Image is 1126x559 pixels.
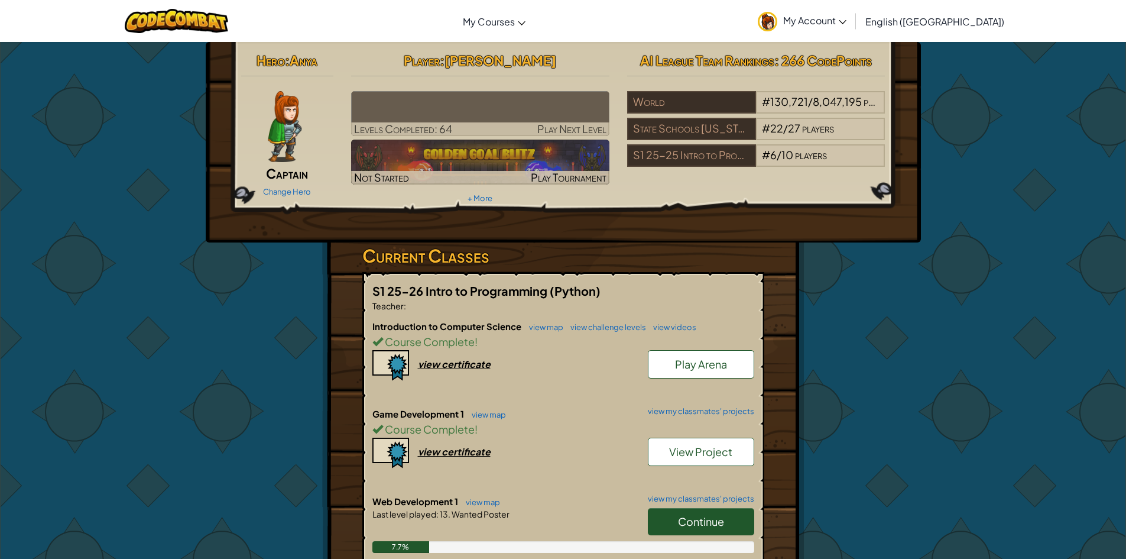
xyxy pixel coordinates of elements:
span: 27 [788,121,800,135]
a: view certificate [372,445,491,458]
a: view certificate [372,358,491,370]
span: / [777,148,781,161]
span: Course Complete [383,422,475,436]
span: My Account [783,14,846,27]
a: view map [523,322,563,332]
span: Not Started [354,170,409,184]
h3: Current Classes [362,243,764,269]
img: Golden Goal [351,140,609,185]
span: Levels Completed: 64 [354,122,452,135]
span: # [762,95,770,108]
span: : [404,300,406,311]
a: World#130,721/8,047,195players [627,102,885,116]
span: AI League Team Rankings [640,52,774,69]
span: View Project [669,445,732,458]
span: 22 [770,121,783,135]
span: My Courses [463,15,515,28]
div: S1 25-25 Intro to Programming [627,144,756,167]
span: : [285,52,290,69]
a: My Account [752,2,852,40]
img: avatar [758,12,777,31]
div: 7.7% [372,541,430,553]
img: certificate-icon.png [372,438,409,468]
span: 6 [770,148,777,161]
span: Course Complete [383,335,475,348]
span: Play Tournament [531,170,606,184]
span: # [762,121,770,135]
span: English ([GEOGRAPHIC_DATA]) [865,15,1004,28]
a: view map [466,410,506,419]
img: captain-pose.png [268,91,301,162]
span: / [808,95,813,108]
img: certificate-icon.png [372,350,409,381]
span: Game Development 1 [372,408,466,419]
span: ! [475,422,478,436]
a: Not StartedPlay Tournament [351,140,609,185]
span: [PERSON_NAME] [444,52,556,69]
a: English ([GEOGRAPHIC_DATA]) [859,5,1010,37]
a: Play Next Level [351,91,609,136]
span: Play Next Level [537,122,606,135]
a: + More [468,193,492,203]
span: Continue [678,515,724,528]
span: (Python) [550,283,601,298]
span: 130,721 [770,95,808,108]
a: view my classmates' projects [642,408,754,415]
span: players [864,95,895,108]
span: Last level played [372,509,436,519]
span: Hero [257,52,285,69]
span: 10 [781,148,793,161]
span: S1 25-26 Intro to Programming [372,283,550,298]
span: Captain [266,165,308,182]
span: 13. [439,509,450,519]
span: Play Arena [675,357,727,371]
div: view certificate [418,358,491,370]
div: view certificate [418,445,491,458]
span: # [762,148,770,161]
span: : 266 CodePoints [774,52,872,69]
div: State Schools [US_STATE] Academy for the Blind [627,118,756,140]
a: view videos [647,322,696,332]
a: view challenge levels [564,322,646,332]
a: Change Hero [263,187,311,196]
a: S1 25-25 Intro to Programming#6/10players [627,156,885,169]
span: Teacher [372,300,404,311]
img: CodeCombat logo [125,9,228,33]
a: My Courses [457,5,531,37]
span: Web Development 1 [372,496,460,507]
span: : [436,509,439,519]
span: players [802,121,834,135]
span: Wanted Poster [450,509,510,519]
span: Anya [290,52,317,69]
span: Player [404,52,440,69]
a: view my classmates' projects [642,495,754,503]
span: / [783,121,788,135]
span: : [440,52,444,69]
span: players [795,148,827,161]
a: view map [460,497,500,507]
span: 8,047,195 [813,95,862,108]
span: Introduction to Computer Science [372,321,523,332]
a: State Schools [US_STATE] Academy for the Blind#22/27players [627,129,885,143]
div: World [627,91,756,114]
span: ! [475,335,478,348]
